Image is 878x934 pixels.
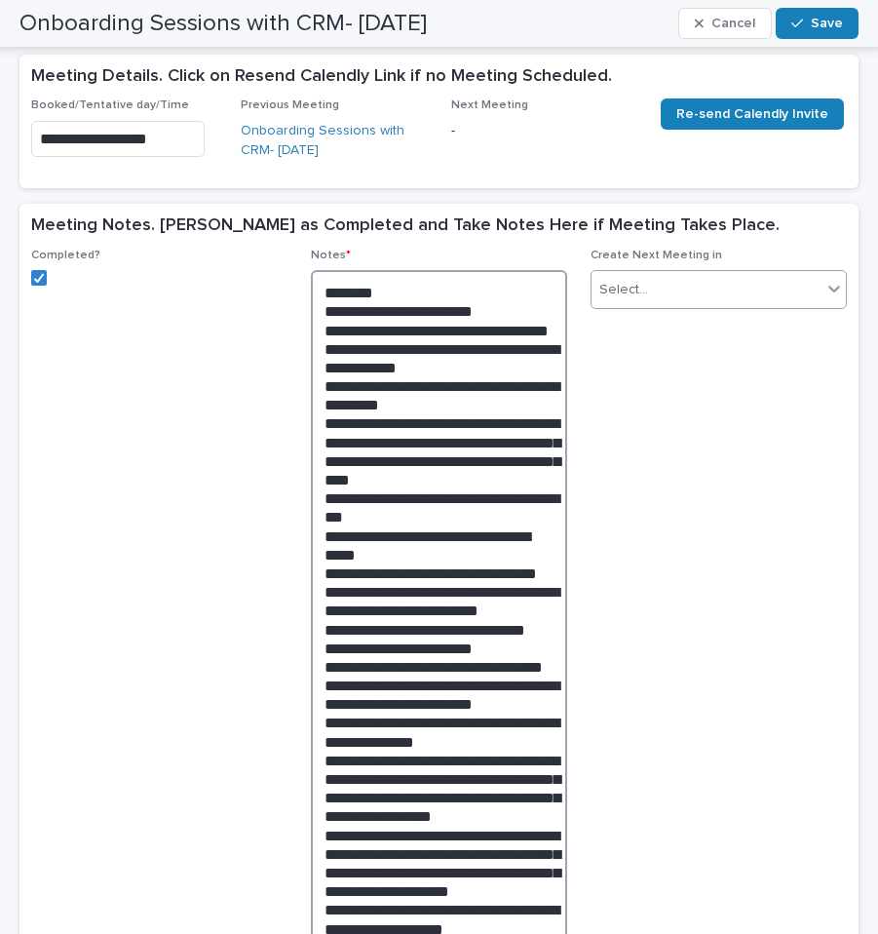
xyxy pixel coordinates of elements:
[661,98,844,130] a: Re-send Calendly Invite
[811,17,843,30] span: Save
[31,66,612,88] h2: Meeting Details. Click on Resend Calendly Link if no Meeting Scheduled.
[31,99,189,111] span: Booked/Tentative day/Time
[311,250,351,261] span: Notes
[31,250,100,261] span: Completed?
[678,8,772,39] button: Cancel
[451,99,528,111] span: Next Meeting
[711,17,755,30] span: Cancel
[241,99,339,111] span: Previous Meeting
[591,250,722,261] span: Create Next Meeting in
[451,121,637,141] p: -
[31,215,780,237] h2: Meeting Notes. [PERSON_NAME] as Completed and Take Notes Here if Meeting Takes Place.
[676,107,828,121] span: Re-send Calendly Invite
[241,121,427,162] a: Onboarding Sessions with CRM- [DATE]
[776,8,859,39] button: Save
[19,10,427,38] h2: Onboarding Sessions with CRM- [DATE]
[599,280,648,300] div: Select...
